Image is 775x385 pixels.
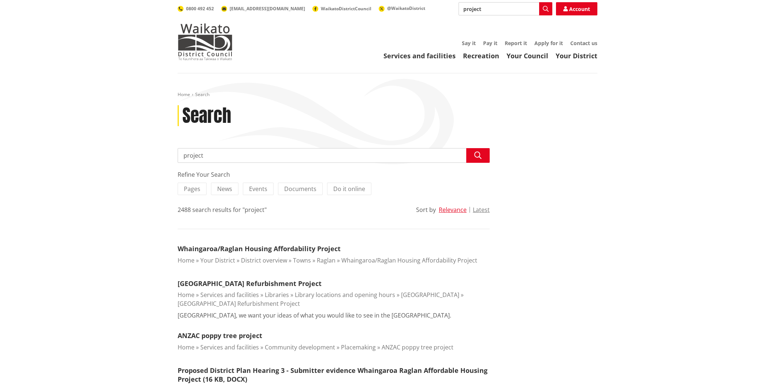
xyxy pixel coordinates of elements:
[221,5,305,12] a: [EMAIL_ADDRESS][DOMAIN_NAME]
[439,206,467,213] button: Relevance
[265,343,335,351] a: Community development
[200,256,235,264] a: Your District
[556,51,597,60] a: Your District
[178,366,487,384] a: Proposed District Plan Hearing 3 - Submitter evidence Whaingaroa Raglan Affordable Housing Projec...
[230,5,305,12] span: [EMAIL_ADDRESS][DOMAIN_NAME]
[178,205,267,214] div: 2488 search results for "project"
[341,343,376,351] a: Placemaking
[473,206,490,213] button: Latest
[312,5,371,12] a: WaikatoDistrictCouncil
[505,40,527,47] a: Report it
[195,91,209,98] span: Search
[178,279,322,288] a: [GEOGRAPHIC_DATA] Refurbishment Project
[284,185,316,193] span: Documents
[534,40,563,47] a: Apply for it
[178,244,341,253] a: Whaingaroa/Raglan Housing Affordability Project
[249,185,267,193] span: Events
[178,5,214,12] a: 0800 492 452
[182,105,231,126] h1: Search
[459,2,552,15] input: Search input
[556,2,597,15] a: Account
[317,256,335,264] a: Raglan
[178,331,262,340] a: ANZAC poppy tree project
[321,5,371,12] span: WaikatoDistrictCouncil
[178,170,490,179] div: Refine Your Search
[241,256,287,264] a: District overview
[416,205,436,214] div: Sort by
[570,40,597,47] a: Contact us
[401,291,459,299] a: [GEOGRAPHIC_DATA]
[178,343,194,351] a: Home
[379,5,425,11] a: @WaikatoDistrict
[178,91,190,98] a: Home
[217,185,232,193] span: News
[341,256,477,264] a: Whaingaroa/Raglan Housing Affordability Project
[178,92,597,98] nav: breadcrumb
[178,291,194,299] a: Home
[178,256,194,264] a: Home
[184,185,200,193] span: Pages
[462,40,476,47] a: Say it
[333,185,365,193] span: Do it online
[200,291,259,299] a: Services and facilities
[293,256,311,264] a: Towns
[178,300,300,308] a: [GEOGRAPHIC_DATA] Refurbishment Project
[186,5,214,12] span: 0800 492 452
[382,343,453,351] a: ANZAC poppy tree project
[178,148,490,163] input: Search input
[200,343,259,351] a: Services and facilities
[178,311,451,320] p: [GEOGRAPHIC_DATA], we want your ideas of what you would like to see in the [GEOGRAPHIC_DATA].
[463,51,499,60] a: Recreation
[295,291,395,299] a: Library locations and opening hours
[383,51,456,60] a: Services and facilities
[507,51,548,60] a: Your Council
[265,291,289,299] a: Libraries
[178,23,233,60] img: Waikato District Council - Te Kaunihera aa Takiwaa o Waikato
[387,5,425,11] span: @WaikatoDistrict
[483,40,497,47] a: Pay it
